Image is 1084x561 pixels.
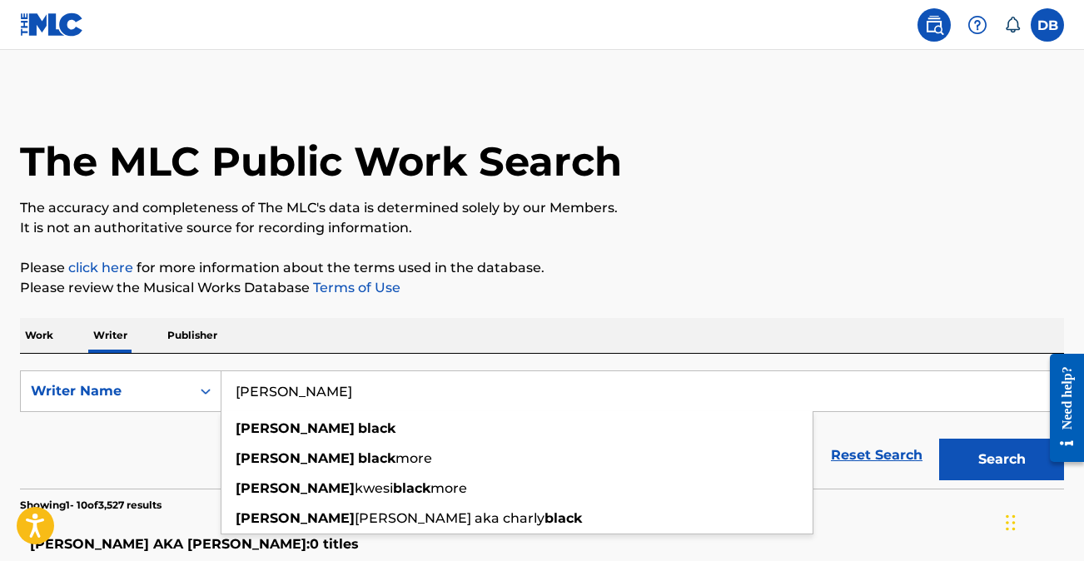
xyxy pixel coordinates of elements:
[236,510,355,526] strong: [PERSON_NAME]
[31,381,181,401] div: Writer Name
[30,536,310,552] span: [PERSON_NAME] AKA [PERSON_NAME] :
[967,15,987,35] img: help
[20,12,84,37] img: MLC Logo
[20,498,162,513] p: Showing 1 - 10 of 3,527 results
[544,510,582,526] strong: black
[20,318,58,353] p: Work
[358,450,395,466] strong: black
[358,420,395,436] strong: black
[20,137,622,186] h1: The MLC Public Work Search
[20,218,1064,238] p: It is not an authoritative source for recording information.
[310,280,400,295] a: Terms of Use
[236,480,355,496] strong: [PERSON_NAME]
[20,278,1064,298] p: Please review the Musical Works Database
[823,437,931,474] a: Reset Search
[939,439,1064,480] button: Search
[430,480,467,496] span: more
[20,370,1064,489] form: Search Form
[355,480,393,496] span: kwesi
[20,198,1064,218] p: The accuracy and completeness of The MLC's data is determined solely by our Members.
[68,260,133,276] a: click here
[1004,17,1021,33] div: Notifications
[1031,8,1064,42] div: User Menu
[1037,341,1084,475] iframe: Resource Center
[924,15,944,35] img: search
[393,480,430,496] strong: black
[1006,498,1016,548] div: Drag
[236,420,355,436] strong: [PERSON_NAME]
[310,536,359,552] span: 0 titles
[236,450,355,466] strong: [PERSON_NAME]
[162,318,222,353] p: Publisher
[1001,481,1084,561] iframe: Chat Widget
[88,318,132,353] p: Writer
[917,8,951,42] a: Public Search
[395,450,432,466] span: more
[20,258,1064,278] p: Please for more information about the terms used in the database.
[961,8,994,42] div: Help
[355,510,544,526] span: [PERSON_NAME] aka charly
